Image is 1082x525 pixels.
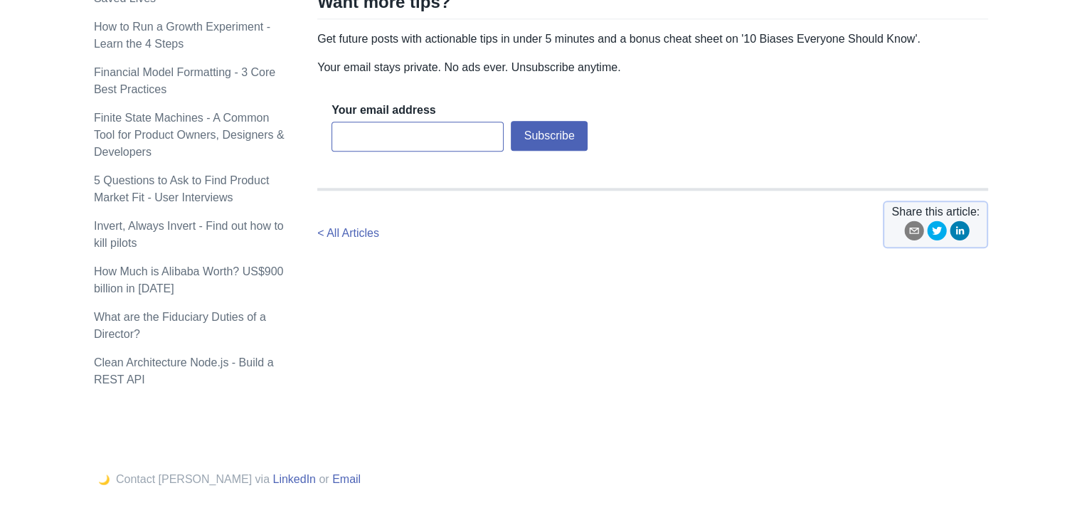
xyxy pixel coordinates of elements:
a: Finite State Machines - A Common Tool for Product Owners, Designers & Developers [94,112,285,158]
a: Invert, Always Invert - Find out how to kill pilots [94,220,284,249]
button: twitter [927,221,947,245]
a: Financial Model Formatting - 3 Core Best Practices [94,66,275,95]
button: Subscribe [511,121,588,151]
button: linkedin [950,221,970,245]
p: Get future posts with actionable tips in under 5 minutes and a bonus cheat sheet on '10 Biases Ev... [317,31,988,48]
a: What are the Fiduciary Duties of a Director? [94,311,266,340]
label: Your email address [332,102,435,118]
a: 5 Questions to Ask to Find Product Market Fit - User Interviews [94,174,269,203]
span: Share this article: [891,203,980,221]
span: Contact [PERSON_NAME] via [116,473,270,485]
a: < All Articles [317,227,379,239]
a: LinkedIn [272,473,316,485]
span: or [319,473,329,485]
a: Clean Architecture Node.js - Build a REST API [94,356,274,386]
a: How to Run a Growth Experiment - Learn the 4 Steps [94,21,270,50]
button: 🌙 [94,474,115,486]
p: Your email stays private. No ads ever. Unsubscribe anytime. [317,59,988,76]
a: Email [332,473,361,485]
button: email [904,221,924,245]
a: How Much is Alibaba Worth? US$900 billion in [DATE] [94,265,284,295]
